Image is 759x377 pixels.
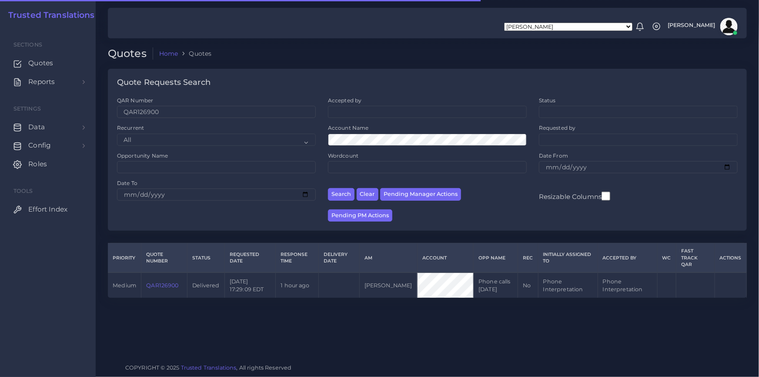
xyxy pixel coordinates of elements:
th: Priority [108,243,141,273]
button: Pending Manager Actions [380,188,461,201]
th: Initially Assigned to [538,243,598,273]
td: Delivered [187,273,225,298]
th: WC [657,243,676,273]
th: Actions [715,243,746,273]
th: Accepted by [598,243,657,273]
th: Status [187,243,225,273]
h2: Quotes [108,47,153,60]
span: Quotes [28,58,53,68]
a: QAR126900 [146,282,178,289]
img: avatar [720,18,738,35]
a: Quotes [7,54,89,72]
span: [PERSON_NAME] [668,23,716,28]
label: Requested by [539,124,576,131]
label: Opportunity Name [117,152,168,159]
label: Account Name [328,124,369,131]
a: Trusted Translations [2,10,95,20]
input: Resizable Columns [602,191,610,202]
th: Response Time [276,243,319,273]
span: , All rights Reserved [237,363,292,372]
a: Effort Index [7,200,89,219]
span: Tools [13,188,33,194]
h4: Quote Requests Search [117,78,211,88]
a: Roles [7,155,89,173]
span: medium [113,282,136,289]
a: [PERSON_NAME]avatar [663,18,741,35]
span: Reports [28,77,55,87]
span: Settings [13,105,41,112]
td: Phone calls [DATE] [474,273,518,298]
td: No [518,273,538,298]
span: Sections [13,41,42,48]
th: Delivery Date [319,243,360,273]
th: AM [359,243,417,273]
a: Config [7,136,89,155]
a: Reports [7,73,89,91]
span: Effort Index [28,205,67,214]
label: Resizable Columns [539,191,610,202]
label: Date To [117,179,137,187]
td: 1 hour ago [276,273,319,298]
button: Clear [357,188,378,201]
a: Trusted Translations [181,364,237,371]
th: Account [417,243,473,273]
a: Home [159,49,178,58]
span: Data [28,122,45,132]
a: Data [7,118,89,136]
th: Requested Date [224,243,276,273]
td: Phone Interpretation [538,273,598,298]
td: [PERSON_NAME] [359,273,417,298]
th: REC [518,243,538,273]
label: Recurrent [117,124,144,131]
label: Accepted by [328,97,362,104]
td: [DATE] 17:29:09 EDT [224,273,276,298]
label: Wordcount [328,152,358,159]
li: Quotes [178,49,211,58]
span: COPYRIGHT © 2025 [125,363,292,372]
label: QAR Number [117,97,153,104]
label: Status [539,97,556,104]
button: Search [328,188,354,201]
th: Fast Track QAR [676,243,715,273]
th: Quote Number [141,243,187,273]
span: Roles [28,159,47,169]
th: Opp Name [474,243,518,273]
button: Pending PM Actions [328,209,392,222]
td: Phone Interpretation [598,273,657,298]
label: Date From [539,152,568,159]
span: Config [28,141,51,150]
